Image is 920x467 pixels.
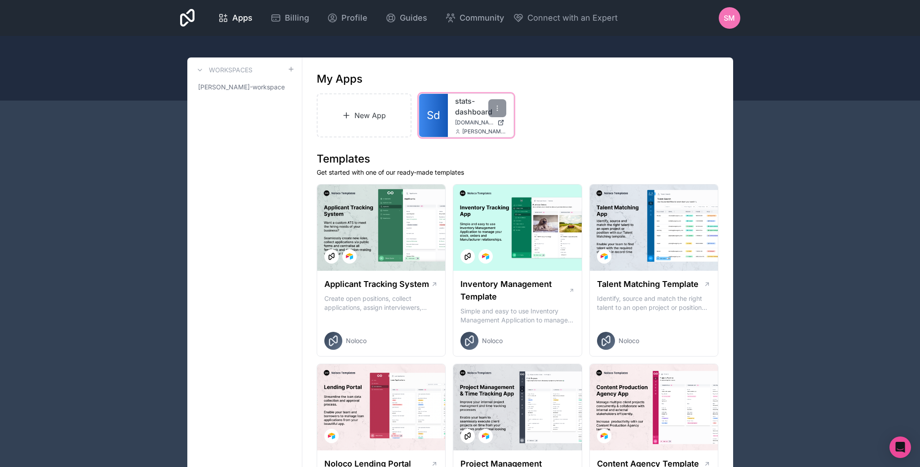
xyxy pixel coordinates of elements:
span: SM [724,13,735,23]
p: Identify, source and match the right talent to an open project or position with our Talent Matchi... [597,294,711,312]
span: Sd [427,108,440,123]
a: Guides [378,8,434,28]
h1: Inventory Management Template [460,278,568,303]
span: Noloco [346,336,367,345]
a: Sd [419,94,448,137]
img: Airtable Logo [601,432,608,440]
span: Noloco [619,336,639,345]
p: Get started with one of our ready-made templates [317,168,719,177]
span: Guides [400,12,427,24]
img: Airtable Logo [328,432,335,440]
a: Apps [211,8,260,28]
h1: Templates [317,152,719,166]
a: Community [438,8,511,28]
p: Create open positions, collect applications, assign interviewers, centralise candidate feedback a... [324,294,438,312]
span: Noloco [482,336,503,345]
span: Profile [341,12,367,24]
h1: Talent Matching Template [597,278,699,291]
a: New App [317,93,412,137]
a: [PERSON_NAME]-workspace [195,79,295,95]
img: Airtable Logo [482,253,489,260]
img: Airtable Logo [482,432,489,440]
a: [DOMAIN_NAME] [455,119,506,126]
button: Connect with an Expert [513,12,618,24]
a: stats-dashboard [455,96,506,117]
a: Workspaces [195,65,252,75]
span: [PERSON_NAME][EMAIL_ADDRESS][DOMAIN_NAME] [462,128,506,135]
h1: My Apps [317,72,363,86]
span: Apps [232,12,252,24]
span: [PERSON_NAME]-workspace [198,83,285,92]
p: Simple and easy to use Inventory Management Application to manage your stock, orders and Manufact... [460,307,575,325]
div: Open Intercom Messenger [889,436,911,458]
a: Profile [320,8,375,28]
span: Billing [285,12,309,24]
a: Billing [263,8,316,28]
img: Airtable Logo [346,253,353,260]
h3: Workspaces [209,66,252,75]
h1: Applicant Tracking System [324,278,429,291]
span: [DOMAIN_NAME] [455,119,494,126]
span: Connect with an Expert [527,12,618,24]
span: Community [460,12,504,24]
img: Airtable Logo [601,253,608,260]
